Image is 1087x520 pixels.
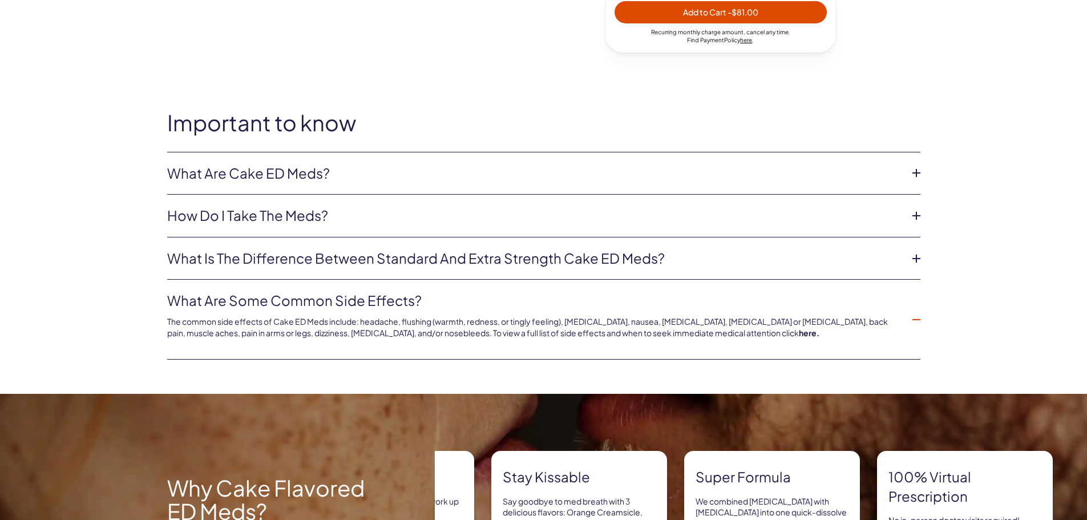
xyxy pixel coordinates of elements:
[503,467,656,487] strong: Stay Kissable
[167,164,902,183] a: What are Cake ED Meds?
[728,7,758,17] span: - $81.00
[167,291,902,311] a: What are some common side effects?
[167,206,902,225] a: How do I take the meds?
[799,328,819,338] a: here.
[615,1,827,23] button: Add to Cart -$81.00
[167,111,920,135] h2: Important to know
[167,316,902,338] p: The common side effects of Cake ED Meds include: headache, flushing (warmth, redness, or tingly f...
[167,249,902,268] a: What is the difference between Standard and Extra Strength Cake ED meds?
[687,37,724,43] span: Find Payment
[615,28,827,44] div: Recurring monthly charge amount , cancel any time. Policy .
[683,7,758,17] span: Add to Cart
[740,37,752,43] a: here
[888,467,1041,506] strong: 100% virtual prescription
[696,467,848,487] strong: Super formula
